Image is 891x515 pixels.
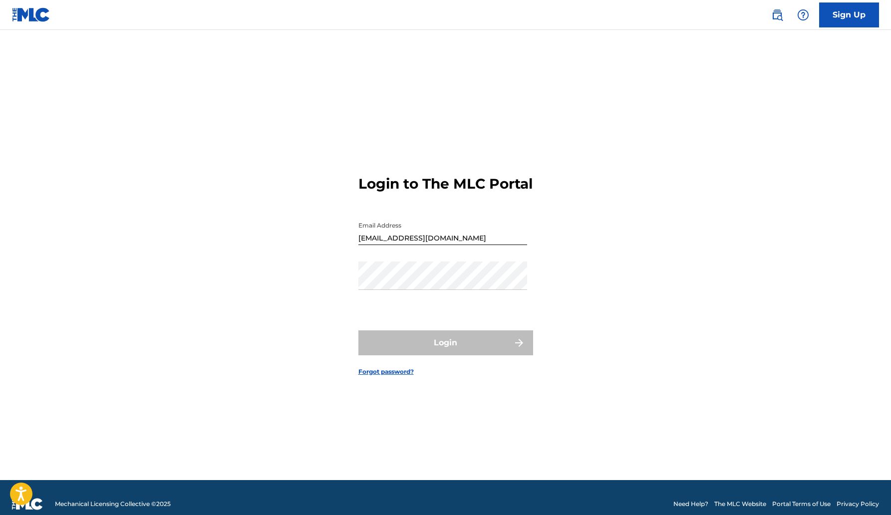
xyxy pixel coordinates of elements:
[837,500,879,509] a: Privacy Policy
[55,500,171,509] span: Mechanical Licensing Collective © 2025
[772,500,831,509] a: Portal Terms of Use
[793,5,813,25] div: Help
[358,367,414,376] a: Forgot password?
[771,9,783,21] img: search
[12,7,50,22] img: MLC Logo
[12,498,43,510] img: logo
[358,175,533,193] h3: Login to The MLC Portal
[767,5,787,25] a: Public Search
[673,500,708,509] a: Need Help?
[819,2,879,27] a: Sign Up
[797,9,809,21] img: help
[714,500,766,509] a: The MLC Website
